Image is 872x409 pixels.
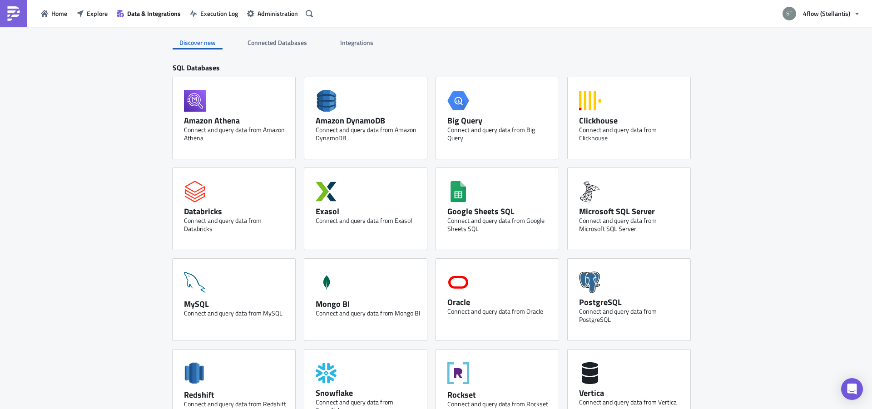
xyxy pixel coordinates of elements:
[184,115,288,126] div: Amazon Athena
[6,6,21,21] img: PushMetrics
[447,126,552,142] div: Connect and query data from Big Query
[803,9,850,18] span: 4flow (Stellantis)
[340,38,375,47] span: Integrations
[200,9,238,18] span: Execution Log
[841,378,863,400] div: Open Intercom Messenger
[579,126,684,142] div: Connect and query data from Clickhouse
[777,4,865,24] button: 4flow (Stellantis)
[316,217,420,225] div: Connect and query data from Exasol
[243,6,302,20] button: Administration
[579,115,684,126] div: Clickhouse
[316,126,420,142] div: Connect and query data from Amazon DynamoDB
[127,9,181,18] span: Data & Integrations
[173,63,699,77] div: SQL Databases
[447,206,552,217] div: Google Sheets SQL
[579,398,684,406] div: Connect and query data from Vertica
[184,217,288,233] div: Connect and query data from Databricks
[184,206,288,217] div: Databricks
[51,9,67,18] span: Home
[173,36,223,49] div: Discover new
[447,307,552,315] div: Connect and query data from Oracle
[248,38,308,47] span: Connected Databases
[579,297,684,307] div: PostgreSQL
[579,217,684,233] div: Connect and query data from Microsoft SQL Server
[184,309,288,317] div: Connect and query data from MySQL
[87,9,108,18] span: Explore
[72,6,112,20] button: Explore
[184,299,288,309] div: MySQL
[185,6,243,20] button: Execution Log
[112,6,185,20] button: Data & Integrations
[316,115,420,126] div: Amazon DynamoDB
[782,6,797,21] img: Avatar
[447,115,552,126] div: Big Query
[447,389,552,400] div: Rockset
[579,388,684,398] div: Vertica
[184,389,288,400] div: Redshift
[316,299,420,309] div: Mongo BI
[184,126,288,142] div: Connect and query data from Amazon Athena
[316,309,420,317] div: Connect and query data from Mongo BI
[447,400,552,408] div: Connect and query data from Rockset
[316,206,420,217] div: Exasol
[579,307,684,324] div: Connect and query data from PostgreSQL
[447,297,552,307] div: Oracle
[36,6,72,20] button: Home
[258,9,298,18] span: Administration
[184,400,288,408] div: Connect and query data from Redshift
[579,206,684,217] div: Microsoft SQL Server
[316,388,420,398] div: Snowflake
[447,217,552,233] div: Connect and query data from Google Sheets SQL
